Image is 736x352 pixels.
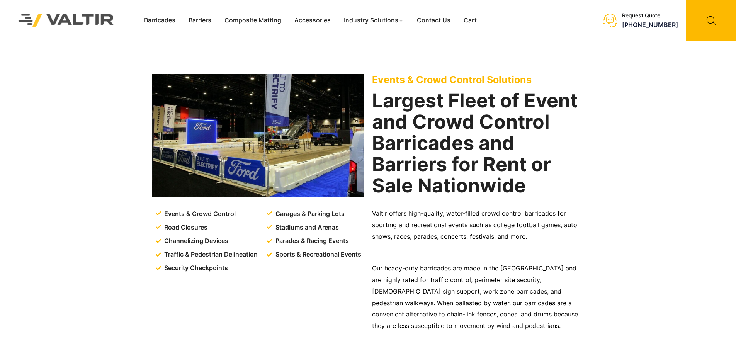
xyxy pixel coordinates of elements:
[372,74,585,85] p: Events & Crowd Control Solutions
[274,249,361,260] span: Sports & Recreational Events
[162,222,207,233] span: Road Closures
[274,235,349,247] span: Parades & Racing Events
[274,208,345,220] span: Garages & Parking Lots
[162,208,236,220] span: Events & Crowd Control
[162,249,258,260] span: Traffic & Pedestrian Delineation
[162,235,228,247] span: Channelizing Devices
[622,21,678,29] a: [PHONE_NUMBER]
[182,15,218,26] a: Barriers
[372,263,585,332] p: Our heady-duty barricades are made in the [GEOGRAPHIC_DATA] and are highly rated for traffic cont...
[274,222,339,233] span: Stadiums and Arenas
[410,15,457,26] a: Contact Us
[162,262,228,274] span: Security Checkpoints
[138,15,182,26] a: Barricades
[288,15,337,26] a: Accessories
[372,90,585,196] h2: Largest Fleet of Event and Crowd Control Barricades and Barriers for Rent or Sale Nationwide
[218,15,288,26] a: Composite Matting
[457,15,483,26] a: Cart
[372,208,585,243] p: Valtir offers high-quality, water-filled crowd control barricades for sporting and recreational e...
[337,15,410,26] a: Industry Solutions
[8,4,124,37] img: Valtir Rentals
[622,12,678,19] div: Request Quote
